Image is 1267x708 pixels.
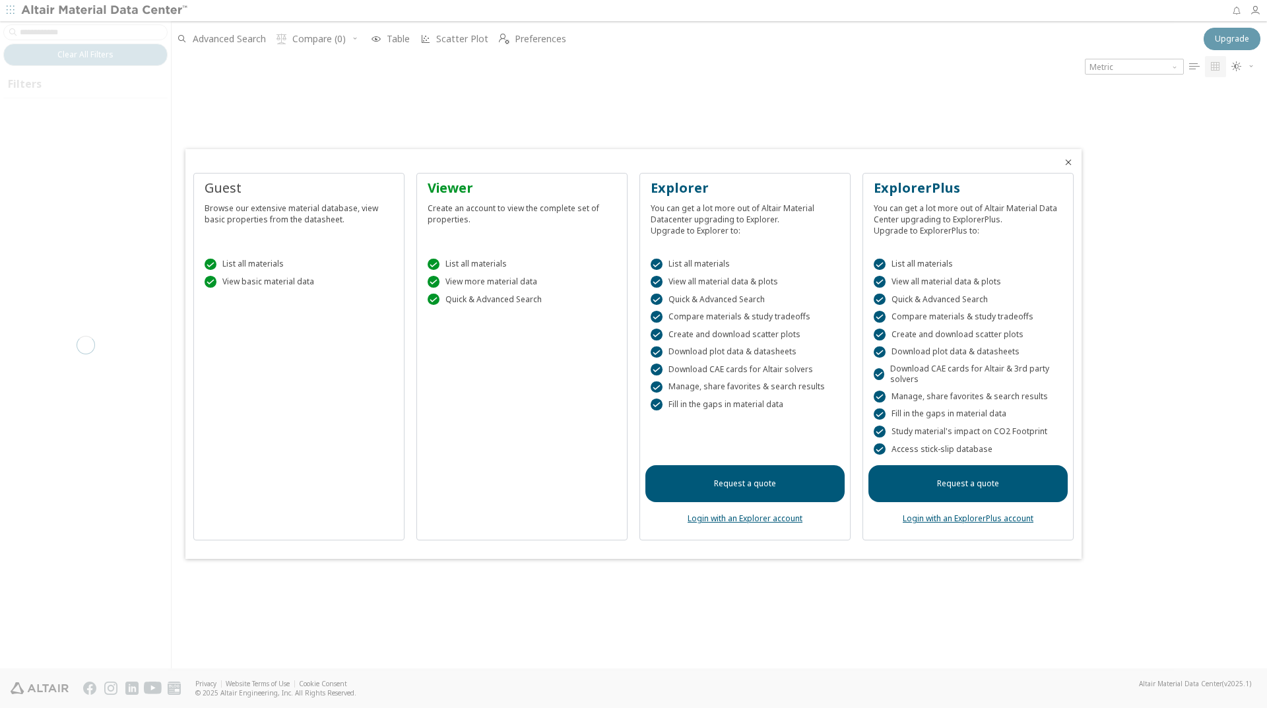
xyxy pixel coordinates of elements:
[874,443,886,455] div: 
[874,426,886,437] div: 
[205,276,216,288] div: 
[874,294,886,306] div: 
[651,276,663,288] div: 
[428,179,616,197] div: Viewer
[651,259,839,271] div: List all materials
[874,346,886,358] div: 
[874,329,1062,340] div: Create and download scatter plots
[874,408,1062,420] div: Fill in the gaps in material data
[651,311,839,323] div: Compare materials & study tradeoffs
[651,179,839,197] div: Explorer
[874,391,1062,402] div: Manage, share favorites & search results
[205,259,393,271] div: List all materials
[874,179,1062,197] div: ExplorerPlus
[651,294,839,306] div: Quick & Advanced Search
[651,276,839,288] div: View all material data & plots
[874,276,1062,288] div: View all material data & plots
[651,329,839,340] div: Create and download scatter plots
[651,381,839,393] div: Manage, share favorites & search results
[874,259,1062,271] div: List all materials
[651,197,839,236] div: You can get a lot more out of Altair Material Datacenter upgrading to Explorer. Upgrade to Explor...
[874,294,1062,306] div: Quick & Advanced Search
[651,364,663,375] div: 
[651,329,663,340] div: 
[868,465,1068,502] a: Request a quote
[874,368,884,380] div: 
[428,294,616,306] div: Quick & Advanced Search
[874,426,1062,437] div: Study material's impact on CO2 Footprint
[874,329,886,340] div: 
[428,276,439,288] div: 
[688,513,802,524] a: Login with an Explorer account
[205,179,393,197] div: Guest
[428,276,616,288] div: View more material data
[205,197,393,225] div: Browse our extensive material database, view basic properties from the datasheet.
[205,276,393,288] div: View basic material data
[874,443,1062,455] div: Access stick-slip database
[1063,157,1074,168] button: Close
[903,513,1033,524] a: Login with an ExplorerPlus account
[651,311,663,323] div: 
[874,197,1062,236] div: You can get a lot more out of Altair Material Data Center upgrading to ExplorerPlus. Upgrade to E...
[874,259,886,271] div: 
[651,399,663,410] div: 
[874,408,886,420] div: 
[874,391,886,402] div: 
[874,311,886,323] div: 
[428,259,616,271] div: List all materials
[651,399,839,410] div: Fill in the gaps in material data
[651,259,663,271] div: 
[645,465,845,502] a: Request a quote
[651,346,663,358] div: 
[651,294,663,306] div: 
[205,259,216,271] div: 
[428,259,439,271] div: 
[651,364,839,375] div: Download CAE cards for Altair solvers
[428,197,616,225] div: Create an account to view the complete set of properties.
[428,294,439,306] div: 
[874,346,1062,358] div: Download plot data & datasheets
[874,364,1062,385] div: Download CAE cards for Altair & 3rd party solvers
[651,346,839,358] div: Download plot data & datasheets
[874,311,1062,323] div: Compare materials & study tradeoffs
[651,381,663,393] div: 
[874,276,886,288] div: 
